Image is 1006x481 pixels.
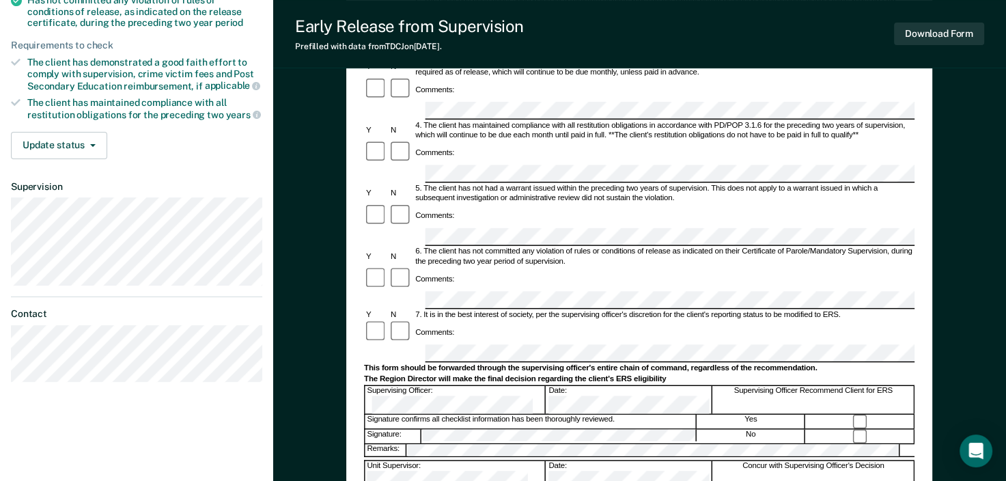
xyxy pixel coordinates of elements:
[27,97,262,120] div: The client has maintained compliance with all restitution obligations for the preceding two
[11,40,262,51] div: Requirements to check
[414,274,457,284] div: Comments:
[389,189,413,199] div: N
[11,132,107,159] button: Update status
[547,386,712,413] div: Date:
[11,181,262,193] dt: Supervision
[414,211,457,221] div: Comments:
[365,414,697,428] div: Signature confirms all checklist information has been thoroughly reviewed.
[226,109,261,120] span: years
[894,23,984,45] button: Download Form
[364,363,914,373] div: This form should be forwarded through the supervising officer's entire chain of command, regardle...
[11,308,262,320] dt: Contact
[215,17,243,28] span: period
[414,121,915,141] div: 4. The client has maintained compliance with all restitution obligations in accordance with PD/PO...
[365,386,546,413] div: Supervising Officer:
[364,374,914,384] div: The Region Director will make the final decision regarding the client's ERS eligibility
[697,430,805,444] div: No
[205,80,260,91] span: applicable
[389,310,413,320] div: N
[414,247,915,267] div: 6. The client has not committed any violation of rules or conditions of release as indicated on t...
[414,310,915,320] div: 7. It is in the best interest of society, per the supervising officer's discretion for the client...
[364,310,389,320] div: Y
[389,252,413,262] div: N
[295,16,524,36] div: Early Release from Supervision
[365,445,407,456] div: Remarks:
[364,189,389,199] div: Y
[414,148,457,157] div: Comments:
[364,126,389,135] div: Y
[960,435,992,467] div: Open Intercom Messenger
[364,252,389,262] div: Y
[365,430,421,444] div: Signature:
[414,327,457,337] div: Comments:
[27,57,262,92] div: The client has demonstrated a good faith effort to comply with supervision, crime victim fees and...
[414,85,457,94] div: Comments:
[295,42,524,51] div: Prefilled with data from TDCJ on [DATE] .
[414,184,915,204] div: 5. The client has not had a warrant issued within the preceding two years of supervision. This do...
[713,386,914,413] div: Supervising Officer Recommend Client for ERS
[697,414,805,428] div: Yes
[389,126,413,135] div: N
